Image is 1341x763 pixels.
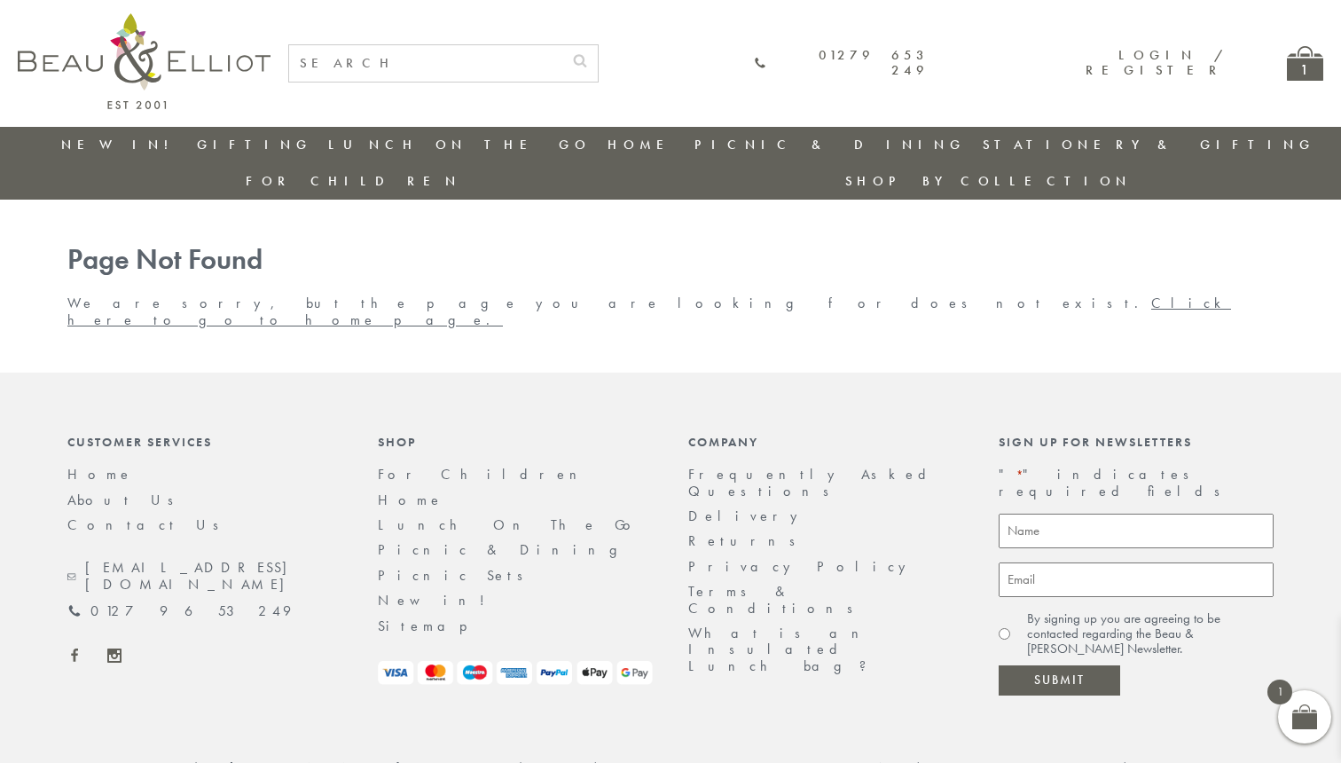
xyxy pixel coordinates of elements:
a: 1 [1287,46,1323,81]
a: Picnic & Dining [378,540,635,559]
a: Privacy Policy [688,557,915,576]
a: Gifting [197,136,312,153]
a: Frequently Asked Questions [688,465,937,499]
input: Email [999,562,1274,597]
div: Sign up for newsletters [999,435,1274,449]
a: Contact Us [67,515,231,534]
a: Home [67,465,133,484]
a: Lunch On The Go [378,515,641,534]
a: Returns [688,531,807,550]
a: Sitemap [378,617,491,635]
a: Click here to go to home page. [67,294,1231,328]
a: For Children [246,172,461,190]
p: " " indicates required fields [999,467,1274,499]
a: Picnic Sets [378,566,535,585]
a: What is an Insulated Lunch bag? [688,624,881,675]
a: Terms & Conditions [688,582,865,617]
input: Name [999,514,1274,548]
div: Customer Services [67,435,342,449]
a: About Us [67,491,185,509]
a: Shop by collection [845,172,1132,190]
div: Shop [378,435,653,449]
a: 01279 653 249 [67,603,291,619]
img: payment-logos.png [378,661,653,685]
a: 01279 653 249 [754,48,929,79]
label: By signing up you are agreeing to be contacted regarding the Beau & [PERSON_NAME] Newsletter. [1027,611,1274,657]
a: New in! [61,136,180,153]
input: Submit [999,665,1120,696]
a: Lunch On The Go [328,136,591,153]
div: We are sorry, but the page you are looking for does not exist. [50,244,1291,328]
h1: Page Not Found [67,244,1274,277]
a: New in! [378,591,498,610]
img: logo [18,13,271,109]
a: Login / Register [1086,46,1225,79]
a: Home [608,136,678,153]
span: 1 [1267,680,1292,704]
a: Delivery [688,507,807,525]
a: Stationery & Gifting [983,136,1315,153]
a: [EMAIL_ADDRESS][DOMAIN_NAME] [67,560,342,593]
div: Company [688,435,963,449]
a: Picnic & Dining [694,136,966,153]
a: For Children [378,465,591,484]
a: Home [378,491,443,509]
input: SEARCH [289,45,562,82]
